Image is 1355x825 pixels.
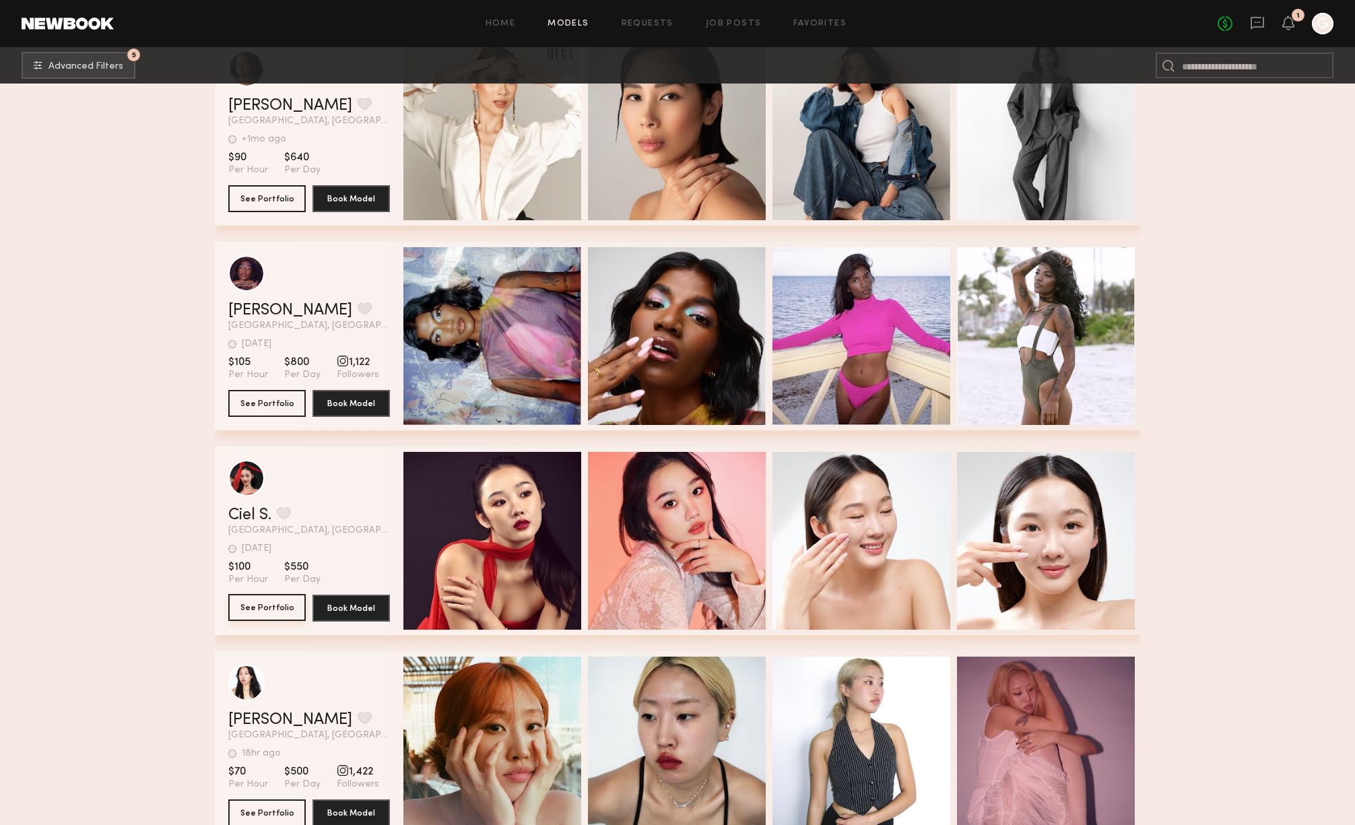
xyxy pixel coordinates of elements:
[228,560,268,574] span: $100
[228,594,306,621] button: See Portfolio
[228,731,390,740] span: [GEOGRAPHIC_DATA], [GEOGRAPHIC_DATA]
[465,536,546,548] span: Quick Preview
[337,779,379,791] span: Followers
[132,52,136,58] span: 5
[48,62,123,71] span: Advanced Filters
[228,765,268,779] span: $70
[486,20,516,28] a: Home
[622,20,673,28] a: Requests
[465,741,546,753] span: Quick Preview
[834,741,915,753] span: Quick Preview
[284,779,321,791] span: Per Day
[284,164,321,176] span: Per Day
[1019,331,1100,343] span: Quick Preview
[337,356,379,369] span: 1,122
[312,595,390,622] button: Book Model
[228,98,352,114] a: [PERSON_NAME]
[284,369,321,381] span: Per Day
[793,20,847,28] a: Favorites
[1019,741,1100,753] span: Quick Preview
[228,151,268,164] span: $90
[228,712,352,728] a: [PERSON_NAME]
[228,321,390,331] span: [GEOGRAPHIC_DATA], [GEOGRAPHIC_DATA]
[834,536,915,548] span: Quick Preview
[337,765,379,779] span: 1,422
[228,164,268,176] span: Per Hour
[284,765,321,779] span: $500
[242,339,271,349] div: [DATE]
[228,369,268,381] span: Per Hour
[228,356,268,369] span: $105
[284,560,321,574] span: $550
[228,185,306,212] button: See Portfolio
[228,574,268,586] span: Per Hour
[22,52,135,79] button: 5Advanced Filters
[228,507,271,523] a: Ciel S.
[1312,13,1333,34] a: G
[242,135,286,144] div: +1mo ago
[548,20,589,28] a: Models
[465,127,546,139] span: Quick Preview
[242,544,271,554] div: [DATE]
[650,331,731,343] span: Quick Preview
[312,390,390,417] button: Book Model
[650,536,731,548] span: Quick Preview
[284,574,321,586] span: Per Day
[1019,127,1100,139] span: Quick Preview
[650,741,731,753] span: Quick Preview
[465,331,546,343] span: Quick Preview
[228,779,268,791] span: Per Hour
[1296,12,1300,20] div: 1
[834,331,915,343] span: Quick Preview
[228,595,306,622] a: See Portfolio
[242,749,281,758] div: 18hr ago
[228,526,390,535] span: [GEOGRAPHIC_DATA], [GEOGRAPHIC_DATA]
[312,185,390,212] button: Book Model
[228,302,352,319] a: [PERSON_NAME]
[1019,536,1100,548] span: Quick Preview
[284,151,321,164] span: $640
[337,369,379,381] span: Followers
[834,127,915,139] span: Quick Preview
[228,117,390,126] span: [GEOGRAPHIC_DATA], [GEOGRAPHIC_DATA]
[706,20,762,28] a: Job Posts
[284,356,321,369] span: $800
[650,127,731,139] span: Quick Preview
[228,390,306,417] button: See Portfolio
